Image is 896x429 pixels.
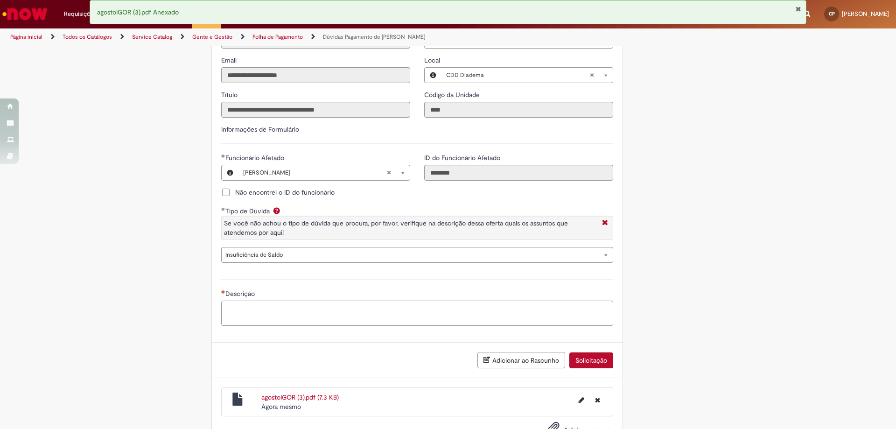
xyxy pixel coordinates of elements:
span: Somente leitura - Código da Unidade [424,91,482,99]
span: Requisições [64,9,97,19]
button: Local, Visualizar este registro CDD Diadema [425,68,441,83]
span: Somente leitura - Título [221,91,239,99]
span: Necessários - Funcionário Afetado [225,154,286,162]
span: [PERSON_NAME] [243,165,386,180]
a: agostoIGOR (3).pdf (7.3 KB) [261,393,339,401]
a: CDD DiademaLimpar campo Local [441,68,613,83]
span: agostoIGOR (3).pdf Anexado [97,8,179,16]
textarea: Descrição [221,301,613,326]
span: Insuficiência de Saldo [225,247,594,262]
a: Folha de Pagamento [252,33,303,41]
button: Solicitação [569,352,613,368]
button: Adicionar ao Rascunho [477,352,565,368]
a: Service Catalog [132,33,172,41]
span: Tipo de Dúvida [225,207,272,215]
span: Local [424,56,442,64]
span: Somente leitura - ID do Funcionário Afetado [424,154,502,162]
time: 29/08/2025 15:22:12 [261,402,301,411]
input: Código da Unidade [424,102,613,118]
label: Somente leitura - Título [221,90,239,99]
span: Obrigatório Preenchido [221,154,225,158]
abbr: Limpar campo Local [585,68,599,83]
span: CDD Diadema [446,68,589,83]
span: Se você não achou o tipo de dúvida que procura, por favor, verifique na descrição dessa oferta qu... [224,219,568,237]
span: Agora mesmo [261,402,301,411]
span: [PERSON_NAME] [842,10,889,18]
i: Fechar More information Por question_tipo_de_duvida [600,218,610,228]
button: Excluir agostoIGOR (3).pdf [589,393,606,408]
span: Obrigatório Preenchido [221,207,225,211]
button: Funcionário Afetado, Visualizar este registro Igor [222,165,238,180]
span: Descrição [225,289,257,298]
span: Ajuda para Tipo de Dúvida [271,207,282,214]
a: Página inicial [10,33,42,41]
a: [PERSON_NAME]Limpar campo Funcionário Afetado [238,165,410,180]
label: Informações de Formulário [221,125,299,134]
span: Necessários [221,290,225,294]
button: Fechar Notificação [795,5,801,13]
a: Gente e Gestão [192,33,232,41]
a: Dúvidas Pagamento de [PERSON_NAME] [323,33,425,41]
input: ID do Funcionário Afetado [424,165,613,181]
span: CP [829,11,835,17]
input: Título [221,102,410,118]
a: Todos os Catálogos [63,33,112,41]
abbr: Limpar campo Funcionário Afetado [382,165,396,180]
label: Somente leitura - Email [221,56,238,65]
label: Somente leitura - Código da Unidade [424,90,482,99]
span: Somente leitura - Email [221,56,238,64]
ul: Trilhas de página [7,28,590,46]
span: Não encontrei o ID do funcionário [235,188,335,197]
input: Email [221,67,410,83]
button: Editar nome de arquivo agostoIGOR (3).pdf [573,393,590,408]
img: ServiceNow [1,5,49,23]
